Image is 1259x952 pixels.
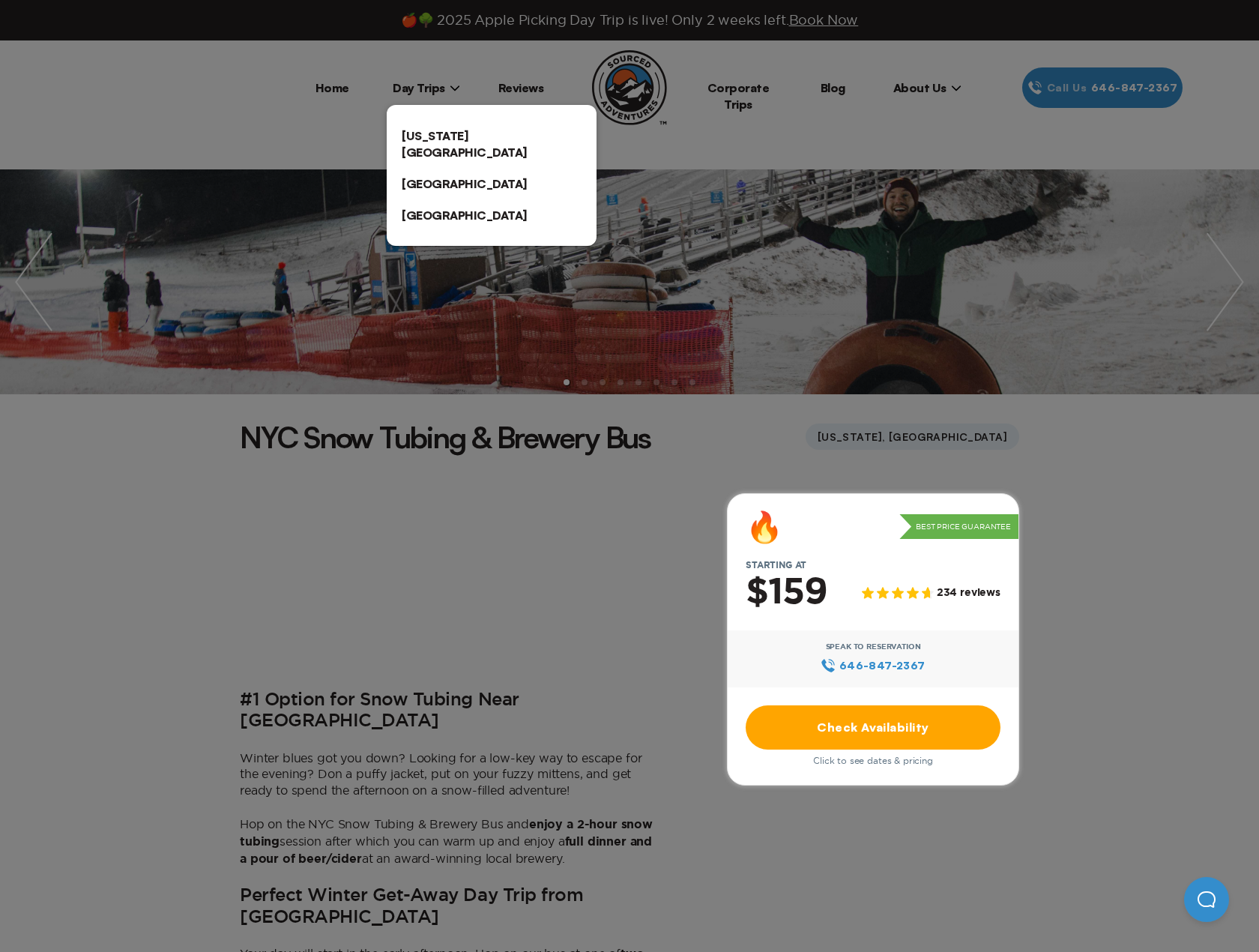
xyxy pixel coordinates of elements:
[899,514,1018,540] p: Best Price Guarantee
[937,587,1000,600] span: 234 reviews
[746,705,1000,750] a: Check Availability
[746,573,827,612] h2: $159
[387,120,597,168] a: [US_STATE][GEOGRAPHIC_DATA]
[746,512,783,542] div: 🔥
[387,199,597,231] a: [GEOGRAPHIC_DATA]
[813,756,933,766] span: Click to see dates & pricing
[826,642,921,651] span: Speak to Reservation
[387,168,597,199] a: [GEOGRAPHIC_DATA]
[839,657,926,674] span: 646‍-847‍-2367
[1184,877,1229,922] iframe: Help Scout Beacon - Open
[821,657,925,674] a: 646‍-847‍-2367
[728,560,824,570] span: Starting at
